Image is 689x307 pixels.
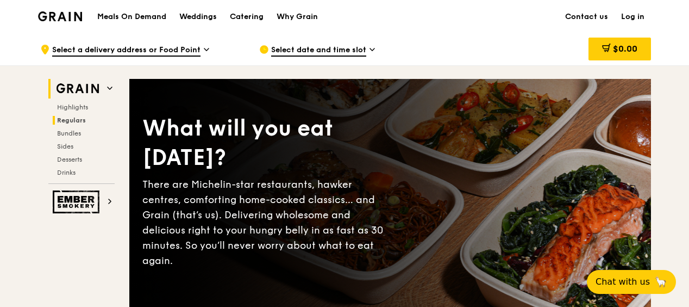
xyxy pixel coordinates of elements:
span: Chat with us [596,275,650,288]
span: Regulars [57,116,86,124]
span: Bundles [57,130,81,137]
span: Highlights [57,103,88,111]
a: Contact us [559,1,615,33]
img: Ember Smokery web logo [53,191,103,213]
img: Grain web logo [53,79,103,99]
div: Weddings [179,1,217,33]
button: Chat with us🦙 [587,270,676,294]
a: Log in [615,1,651,33]
span: Select date and time slot [271,45,366,57]
div: Why Grain [277,1,318,33]
span: 🦙 [654,275,667,288]
a: Why Grain [270,1,324,33]
h1: Meals On Demand [97,11,166,22]
div: There are Michelin-star restaurants, hawker centres, comforting home-cooked classics… and Grain (... [142,177,390,268]
span: Select a delivery address or Food Point [52,45,201,57]
a: Weddings [173,1,223,33]
span: Sides [57,143,73,150]
span: Drinks [57,169,76,176]
div: What will you eat [DATE]? [142,114,390,173]
div: Catering [230,1,264,33]
a: Catering [223,1,270,33]
span: Desserts [57,156,82,163]
img: Grain [38,11,82,21]
span: $0.00 [613,44,637,54]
